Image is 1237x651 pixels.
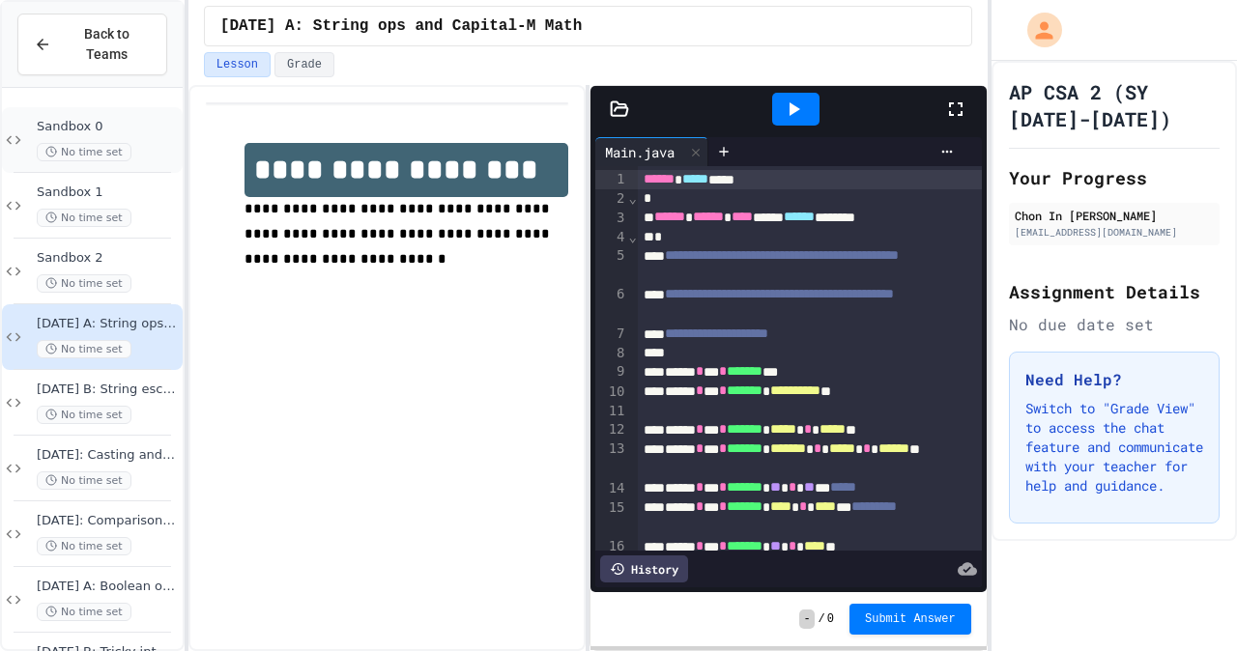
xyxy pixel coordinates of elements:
[865,611,956,627] span: Submit Answer
[595,170,627,189] div: 1
[37,471,131,490] span: No time set
[595,137,708,166] div: Main.java
[1009,78,1220,132] h1: AP CSA 2 (SY [DATE]-[DATE])
[595,285,627,324] div: 6
[17,14,167,75] button: Back to Teams
[595,228,627,246] div: 4
[63,24,151,65] span: Back to Teams
[37,579,179,595] span: [DATE] A: Boolean operators
[37,382,179,398] span: [DATE] B: String escapes
[1025,368,1203,391] h3: Need Help?
[628,229,638,244] span: Fold line
[37,406,131,424] span: No time set
[204,52,271,77] button: Lesson
[37,143,131,161] span: No time set
[595,382,627,402] div: 10
[37,184,179,201] span: Sandbox 1
[595,402,627,420] div: 11
[595,246,627,285] div: 5
[595,142,684,162] div: Main.java
[827,611,834,627] span: 0
[37,316,179,332] span: [DATE] A: String ops and Capital-M Math
[37,447,179,464] span: [DATE]: Casting and overflow
[1009,164,1220,191] h2: Your Progress
[595,189,627,208] div: 2
[595,420,627,439] div: 12
[595,439,627,478] div: 13
[37,340,131,358] span: No time set
[595,209,627,228] div: 3
[37,209,131,227] span: No time set
[37,250,179,267] span: Sandbox 2
[595,325,627,344] div: 7
[595,537,627,556] div: 16
[849,604,971,635] button: Submit Answer
[1009,313,1220,336] div: No due date set
[1009,278,1220,305] h2: Assignment Details
[819,611,825,627] span: /
[595,362,627,382] div: 9
[37,537,131,555] span: No time set
[220,14,582,38] span: 22 Sep A: String ops and Capital-M Math
[595,344,627,362] div: 8
[1007,8,1067,52] div: My Account
[37,513,179,529] span: [DATE]: Comparison and (non)equality operators
[274,52,334,77] button: Grade
[628,190,638,206] span: Fold line
[1015,207,1214,224] div: Chon In [PERSON_NAME]
[1025,399,1203,495] p: Switch to "Grade View" to access the chat feature and communicate with your teacher for help and ...
[799,609,814,629] span: -
[37,119,179,135] span: Sandbox 0
[37,603,131,621] span: No time set
[595,498,627,537] div: 15
[600,555,688,582] div: History
[595,479,627,498] div: 14
[37,274,131,293] span: No time set
[1015,225,1214,240] div: [EMAIL_ADDRESS][DOMAIN_NAME]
